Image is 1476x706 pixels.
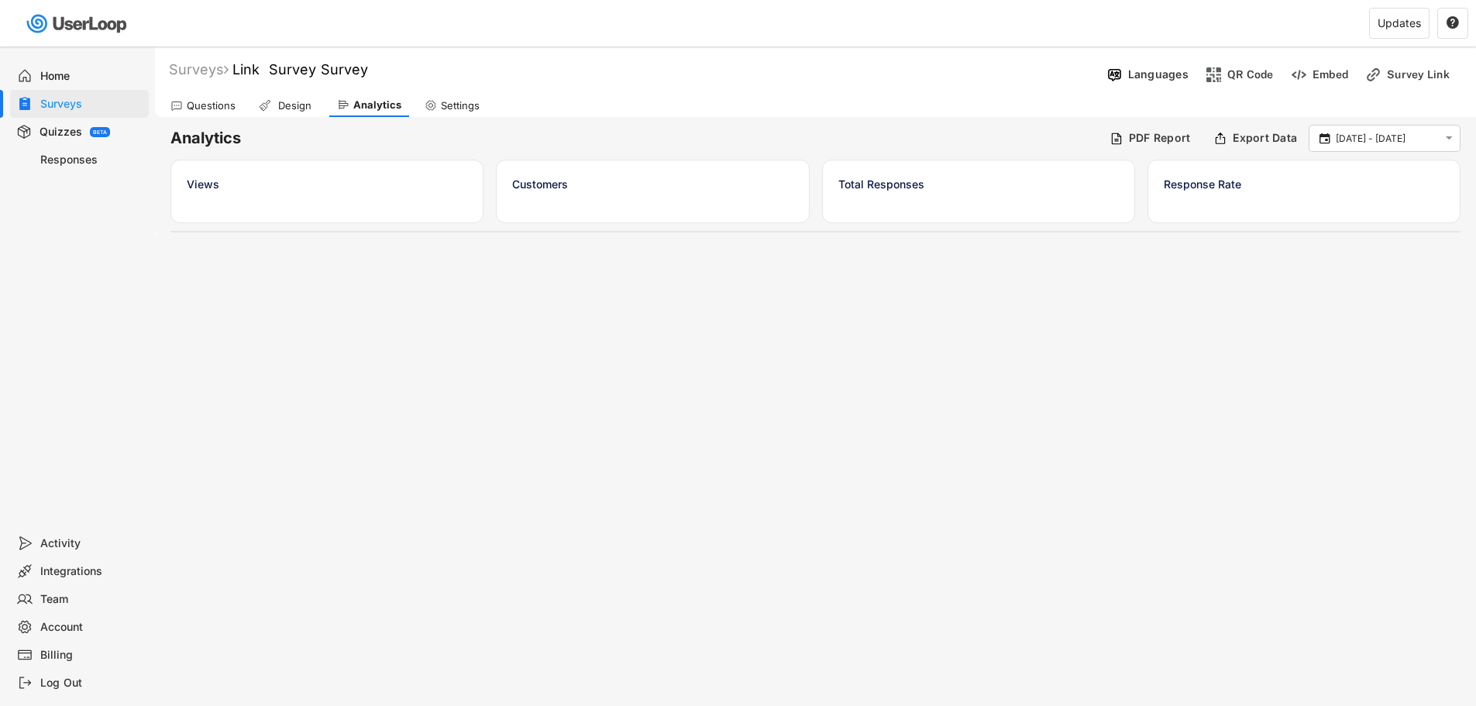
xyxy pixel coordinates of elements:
div: Updates [1378,18,1421,29]
div: Team [40,592,143,607]
div: Analytics [353,98,401,112]
div: Views [187,176,467,192]
div: Settings [441,99,480,112]
div: Languages [1128,67,1189,81]
div: Export Data [1233,131,1297,145]
img: Language%20Icon.svg [1106,67,1123,83]
h6: Analytics [170,128,1098,149]
font: Link Survey Survey [232,61,368,77]
div: QR Code [1227,67,1274,81]
div: Surveys [40,97,143,112]
img: userloop-logo-01.svg [23,8,132,40]
div: Billing [40,648,143,663]
div: Home [40,69,143,84]
img: LinkMinor.svg [1365,67,1381,83]
div: Account [40,620,143,635]
div: Embed [1313,67,1348,81]
text:  [1446,132,1453,145]
div: Surveys [169,60,229,78]
button:  [1442,132,1456,145]
button:  [1317,132,1332,146]
div: Quizzes [40,125,82,139]
div: Questions [187,99,236,112]
div: Activity [40,536,143,551]
button:  [1446,16,1460,30]
div: PDF Report [1129,131,1191,145]
div: Design [275,99,314,112]
input: Select Date Range [1336,131,1438,146]
text:  [1447,15,1459,29]
div: Integrations [40,564,143,579]
div: BETA [93,129,107,135]
div: Customers [512,176,793,192]
div: Log Out [40,676,143,691]
div: Response Rate [1164,176,1444,192]
img: ShopcodesMajor.svg [1206,67,1222,83]
div: Responses [40,153,143,167]
div: Survey Link [1387,67,1464,81]
div: Total Responses [838,176,1119,192]
text:  [1319,131,1330,145]
img: EmbedMinor.svg [1291,67,1307,83]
